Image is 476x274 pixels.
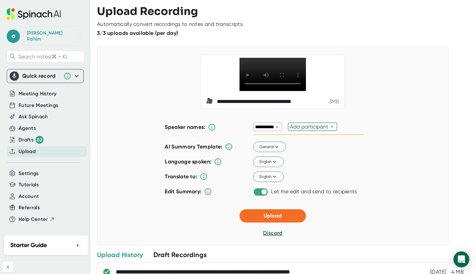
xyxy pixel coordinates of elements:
[253,172,284,182] button: English
[329,98,339,105] div: 3 MB
[19,136,44,144] div: Drafts
[165,124,205,130] b: Speaker names:
[264,213,282,219] span: Upload
[18,53,82,60] span: Search notes (⌘ + K)
[259,144,280,150] span: General
[19,148,36,155] button: Upload
[10,241,47,250] h2: Starter Guide
[290,124,331,130] div: Add participant
[36,136,44,144] div: 82
[97,21,244,28] div: Automatically convert recordings to notes and transcripts.
[253,157,284,167] button: English
[263,229,282,237] button: Discard
[73,240,82,250] button: +
[253,142,286,152] button: General
[97,250,143,259] div: Upload History
[19,136,44,144] button: Drafts 82
[19,216,48,223] span: Help Center
[453,251,469,267] div: Open Intercom Messenger
[7,30,20,43] span: a
[19,193,39,200] button: Account
[239,209,306,223] button: Upload
[271,188,357,195] div: Let me edit and send to recipients
[3,262,13,272] button: Collapse sidebar
[153,250,207,259] div: Draft Recordings
[263,230,282,236] span: Discard
[259,159,278,165] span: English
[22,73,60,79] div: Quick record
[165,173,197,180] b: Translate to:
[331,124,335,130] div: +
[165,188,201,195] b: Edit Summary:
[19,125,36,132] button: Agents
[206,98,214,106] span: video
[27,30,77,42] div: Abdul Rahim
[19,181,39,189] button: Tutorials
[19,90,56,98] button: Meeting History
[19,170,39,177] button: Settings
[165,143,222,150] b: AI Summary Template:
[165,158,211,165] b: Language spoken:
[19,216,55,223] button: Help Center
[97,30,178,36] b: 3/3 uploads available (per day)
[10,69,81,83] div: Quick record
[19,204,40,212] button: Referrals
[19,102,58,109] button: Future Meetings
[259,174,278,180] span: English
[274,124,280,130] div: ×
[97,5,469,18] h3: Upload Recording
[19,113,48,121] button: Ask Spinach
